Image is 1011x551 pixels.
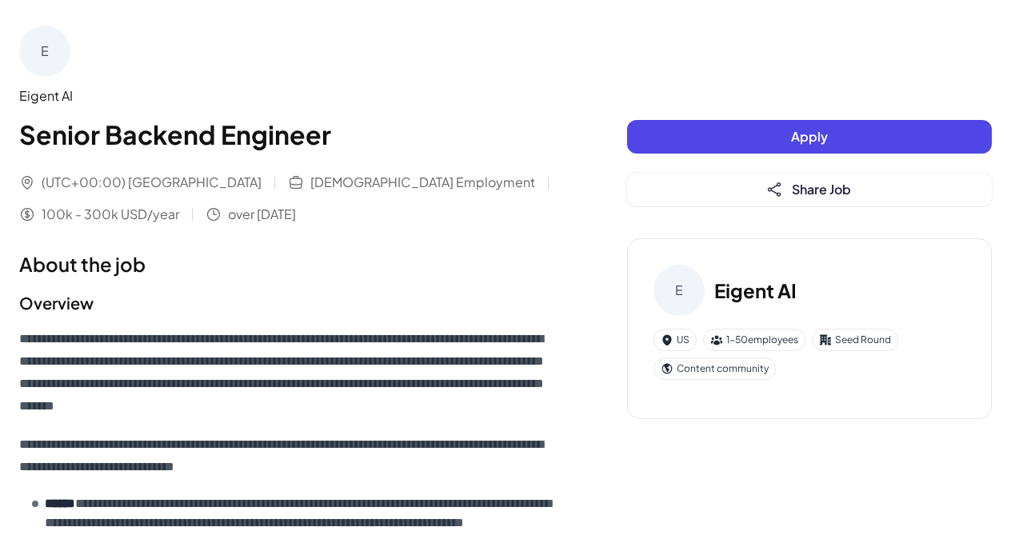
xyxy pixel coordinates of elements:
h1: Senior Backend Engineer [19,115,563,154]
div: E [19,26,70,77]
button: Share Job [627,173,992,206]
div: US [653,329,697,351]
h2: Overview [19,291,563,315]
div: 1-50 employees [703,329,805,351]
div: Content community [653,357,776,380]
div: E [653,265,705,316]
span: Apply [791,128,828,145]
span: [DEMOGRAPHIC_DATA] Employment [310,173,535,192]
h3: Eigent AI [714,276,797,305]
button: Apply [627,120,992,154]
h1: About the job [19,250,563,278]
span: Share Job [792,181,851,198]
span: over [DATE] [228,205,296,224]
span: 100k - 300k USD/year [42,205,179,224]
span: (UTC+00:00) [GEOGRAPHIC_DATA] [42,173,262,192]
div: Eigent AI [19,86,563,106]
div: Seed Round [812,329,898,351]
